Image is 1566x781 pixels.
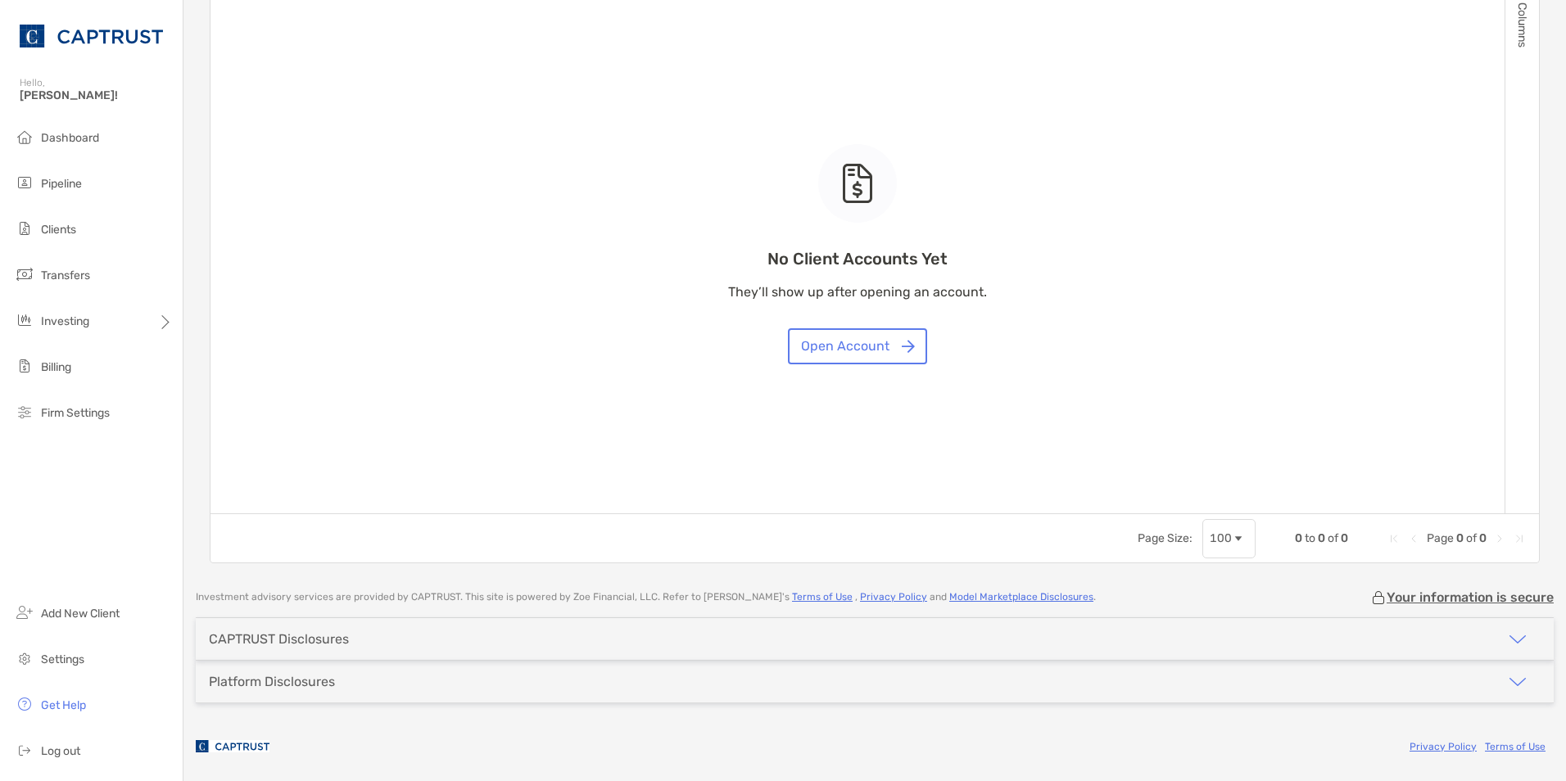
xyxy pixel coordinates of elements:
span: of [1328,531,1338,545]
a: Privacy Policy [860,591,927,603]
img: icon arrow [1508,672,1528,692]
span: Transfers [41,269,90,282]
p: Your information is secure [1387,589,1554,605]
img: pipeline icon [15,173,34,192]
img: logout icon [15,740,34,760]
span: Firm Settings [41,406,110,420]
a: Terms of Use [792,591,853,603]
img: clients icon [15,219,34,238]
span: 0 [1456,531,1464,545]
span: 0 [1341,531,1348,545]
span: Log out [41,744,80,758]
div: First Page [1387,532,1401,545]
div: Previous Page [1407,532,1420,545]
div: Platform Disclosures [209,674,335,689]
span: 0 [1479,531,1487,545]
img: billing icon [15,356,34,376]
img: button icon [902,340,915,353]
span: Pipeline [41,177,82,191]
img: investing icon [15,310,34,330]
span: Investing [41,314,89,328]
span: Get Help [41,698,86,712]
a: Privacy Policy [1410,741,1477,752]
button: Open Account [788,328,927,364]
p: Investment advisory services are provided by CAPTRUST . This site is powered by Zoe Financial, LL... [196,591,1096,603]
div: Next Page [1493,532,1506,545]
span: to [1305,531,1315,545]
span: Billing [41,360,71,374]
div: Page Size: [1138,531,1193,545]
img: settings icon [15,648,34,668]
img: empty state icon [841,164,874,203]
div: Page Size [1202,519,1256,558]
img: transfers icon [15,264,34,284]
div: CAPTRUST Disclosures [209,631,349,647]
img: CAPTRUST Logo [20,7,163,65]
span: Page [1427,531,1454,545]
img: icon arrow [1508,630,1528,649]
img: get-help icon [15,694,34,714]
span: 0 [1318,531,1325,545]
div: 100 [1210,531,1232,545]
img: company logo [196,728,269,765]
a: Terms of Use [1485,741,1546,752]
span: Settings [41,652,84,666]
span: Add New Client [41,607,120,621]
span: 0 [1295,531,1302,545]
span: Columns [1515,2,1529,47]
span: of [1466,531,1477,545]
span: Dashboard [41,131,99,145]
span: Clients [41,223,76,237]
img: dashboard icon [15,127,34,147]
p: No Client Accounts Yet [728,249,987,269]
a: Model Marketplace Disclosures [949,591,1093,603]
p: They’ll show up after opening an account. [728,282,987,302]
span: [PERSON_NAME]! [20,88,173,102]
div: Last Page [1513,532,1526,545]
img: add_new_client icon [15,603,34,622]
img: firm-settings icon [15,402,34,422]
